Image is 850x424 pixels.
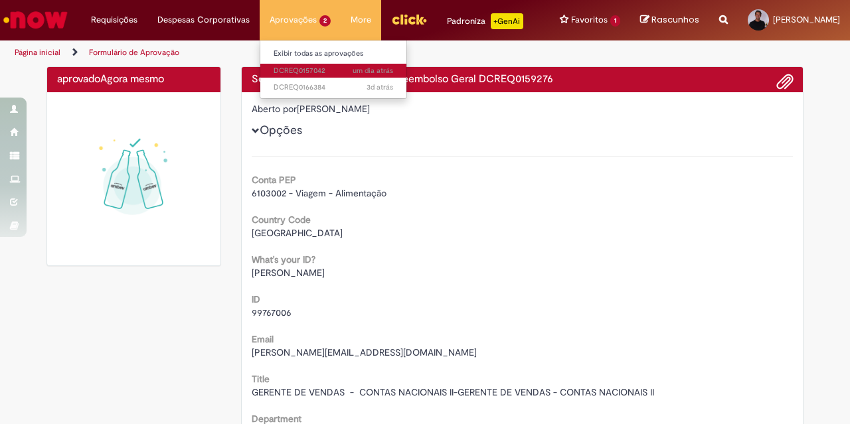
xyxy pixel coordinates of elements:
[274,82,393,93] span: DCREQ0166384
[367,82,393,92] time: 26/08/2025 15:54:02
[91,13,137,27] span: Requisições
[57,102,211,255] img: sucesso_1.gif
[252,187,386,199] span: 6103002 - Viagem - Alimentação
[15,47,60,58] a: Página inicial
[252,214,311,226] b: Country Code
[260,80,406,95] a: Aberto DCREQ0166384 :
[252,293,260,305] b: ID
[252,386,654,398] span: GERENTE DE VENDAS - CONTAS NACIONAIS II-GERENTE DE VENDAS - CONTAS NACIONAIS II
[252,307,292,318] span: 99767006
[252,74,794,86] h4: Solicitação de aprovação para Reembolso Geral DCREQ0159276
[89,47,179,58] a: Formulário de Aprovação
[651,13,699,26] span: Rascunhos
[252,227,343,239] span: [GEOGRAPHIC_DATA]
[260,64,406,78] a: Aberto DCREQ0157042 :
[252,346,477,358] span: [PERSON_NAME][EMAIL_ADDRESS][DOMAIN_NAME]
[260,46,406,61] a: Exibir todas as aprovações
[353,66,393,76] time: 28/08/2025 03:51:23
[640,14,699,27] a: Rascunhos
[274,66,393,76] span: DCREQ0157042
[447,13,523,29] div: Padroniza
[367,82,393,92] span: 3d atrás
[351,13,371,27] span: More
[773,14,840,25] span: [PERSON_NAME]
[10,40,556,65] ul: Trilhas de página
[1,7,70,33] img: ServiceNow
[252,102,794,119] div: [PERSON_NAME]
[610,15,620,27] span: 1
[491,13,523,29] p: +GenAi
[353,66,393,76] span: um dia atrás
[252,102,297,115] label: Aberto por
[252,373,270,385] b: Title
[252,267,325,279] span: [PERSON_NAME]
[319,15,331,27] span: 2
[571,13,608,27] span: Favoritos
[252,174,296,186] b: Conta PEP
[57,74,211,86] h4: aprovado
[260,40,407,99] ul: Aprovações
[252,333,274,345] b: Email
[391,9,427,29] img: click_logo_yellow_360x200.png
[100,72,164,86] span: Agora mesmo
[252,253,315,265] b: What's your ID?
[270,13,317,27] span: Aprovações
[157,13,250,27] span: Despesas Corporativas
[100,72,164,86] time: 29/08/2025 09:20:04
